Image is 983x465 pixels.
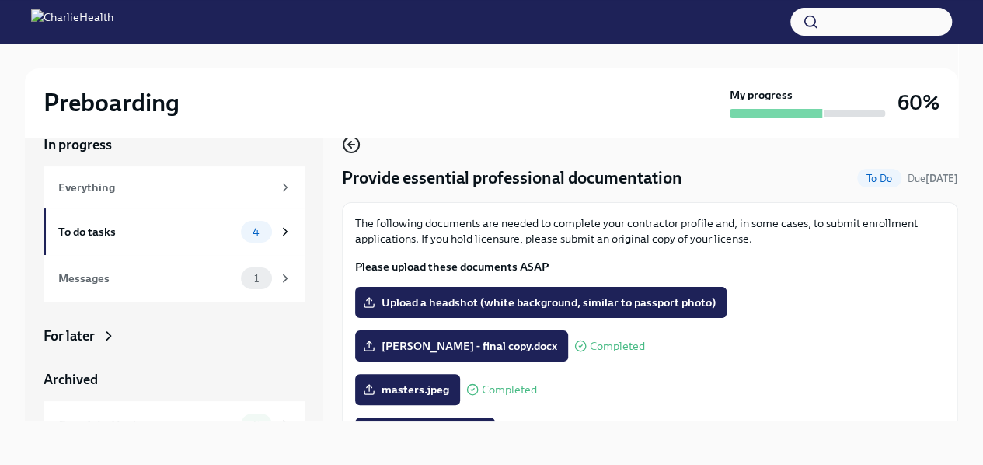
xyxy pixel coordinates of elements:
[925,173,958,184] strong: [DATE]
[590,341,645,352] span: Completed
[355,287,727,318] label: Upload a headshot (white background, similar to passport photo)
[44,208,305,255] a: To do tasks4
[58,416,235,433] div: Completed tasks
[366,338,557,354] span: [PERSON_NAME] - final copy.docx
[44,255,305,302] a: Messages1
[44,370,305,389] a: Archived
[245,273,268,285] span: 1
[58,179,272,196] div: Everything
[44,327,305,345] a: For later
[355,260,549,274] strong: Please upload these documents ASAP
[44,166,305,208] a: Everything
[31,9,113,34] img: CharlieHealth
[44,135,305,154] a: In progress
[44,327,95,345] div: For later
[58,270,235,287] div: Messages
[243,419,269,431] span: 6
[44,401,305,448] a: Completed tasks6
[342,166,682,190] h4: Provide essential professional documentation
[355,215,945,246] p: The following documents are needed to complete your contractor profile and, in some cases, to sub...
[355,330,568,362] label: [PERSON_NAME] - final copy.docx
[366,295,716,310] span: Upload a headshot (white background, similar to passport photo)
[482,384,537,396] span: Completed
[908,171,958,186] span: September 8th, 2025 08:00
[730,87,793,103] strong: My progress
[857,173,901,184] span: To Do
[898,89,939,117] h3: 60%
[366,382,449,397] span: masters.jpeg
[58,223,235,240] div: To do tasks
[243,226,269,238] span: 4
[355,374,460,405] label: masters.jpeg
[44,87,180,118] h2: Preboarding
[908,173,958,184] span: Due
